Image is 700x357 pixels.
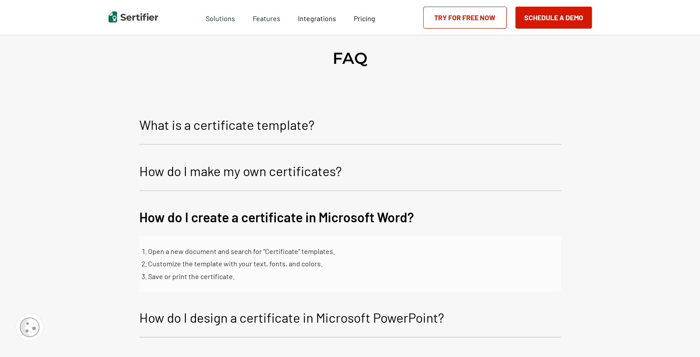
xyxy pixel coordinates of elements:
[139,236,561,291] div: How do I create a certificate in Microsoft Word?
[515,7,592,29] button: Schedule a Demo
[298,12,336,23] a: Integrations
[354,12,375,23] a: Pricing
[333,48,367,68] h2: FAQ
[253,12,280,23] span: Features
[298,14,336,22] span: Integrations
[148,270,552,283] li: Save or print the certificate.
[109,11,158,22] img: Sertifier | Digital Credentialing Platform
[139,154,561,191] button: How do I make my own certificates?
[139,307,444,328] p: How do I design a certificate in Microsoft PowerPoint?
[148,258,552,270] li: Customize the template with your text, fonts, and colors.
[148,245,552,258] li: Open a new document and search for “Certificate” templates.
[139,107,561,145] button: What is a certificate template?
[206,12,235,23] span: Solutions
[139,300,561,338] button: How do I design a certificate in Microsoft PowerPoint?
[139,206,414,228] p: How do I create a certificate in Microsoft Word?
[20,317,40,337] img: Cookie Popup Icon
[139,160,342,181] p: How do I make my own certificates?
[423,7,507,29] a: Try for Free Now
[354,14,375,22] span: Pricing
[656,315,700,357] iframe: Chat Widget
[139,200,561,236] button: How do I create a certificate in Microsoft Word?
[139,114,315,135] p: What is a certificate template?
